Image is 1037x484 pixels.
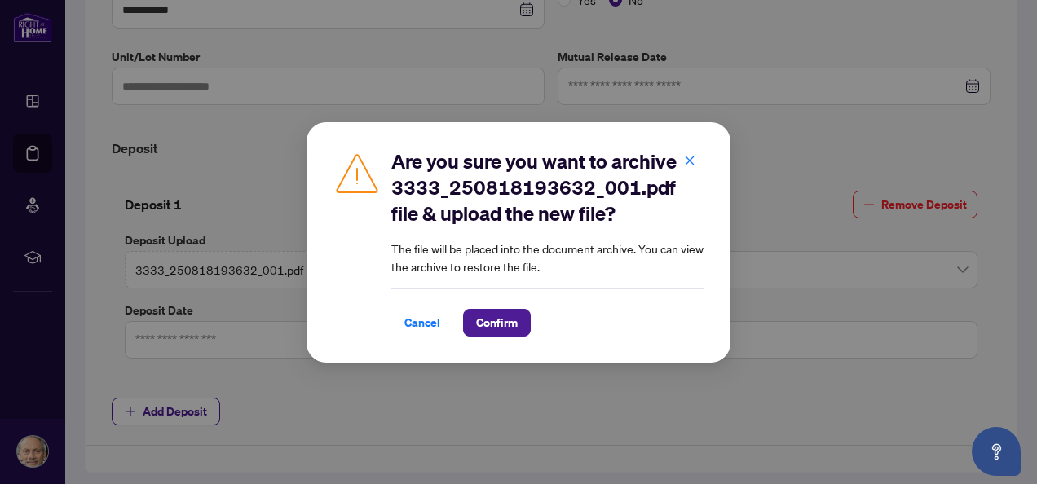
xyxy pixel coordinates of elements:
span: close [684,154,695,165]
span: Confirm [476,310,518,336]
span: Cancel [404,310,440,336]
div: The file will be placed into the document archive. You can view the archive to restore the file. [391,148,704,337]
h2: Are you sure you want to archive 3333_250818193632_001.pdf file & upload the new file? [391,148,704,227]
img: Caution Icon [333,148,382,197]
button: Cancel [391,309,453,337]
button: Confirm [463,309,531,337]
button: Open asap [972,427,1021,476]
